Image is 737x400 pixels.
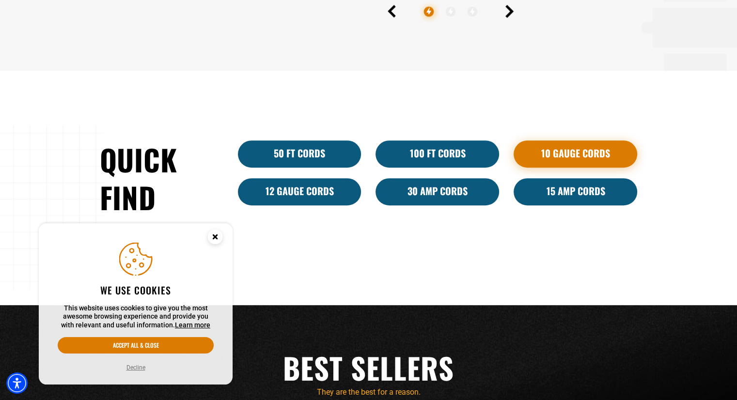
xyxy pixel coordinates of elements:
[39,223,233,385] aside: Cookie Consent
[100,140,223,216] h2: Quick Find
[505,5,514,17] button: Next
[58,337,214,354] button: Accept all & close
[58,304,214,330] p: This website uses cookies to give you the most awesome browsing experience and provide you with r...
[6,372,28,394] div: Accessibility Menu
[514,140,637,168] a: 10 Gauge Cords
[514,178,637,205] a: 15 Amp Cords
[175,321,210,329] a: This website uses cookies to give you the most awesome browsing experience and provide you with r...
[376,178,499,205] a: 30 Amp Cords
[58,284,214,296] h2: We use cookies
[100,349,638,386] h2: Best Sellers
[198,223,233,253] button: Close this option
[100,386,638,398] p: They are the best for a reason.
[376,140,499,168] a: 100 Ft Cords
[238,178,361,205] a: 12 Gauge Cords
[238,140,361,168] a: 50 ft cords
[388,5,396,17] button: Previous
[124,363,148,372] button: Decline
